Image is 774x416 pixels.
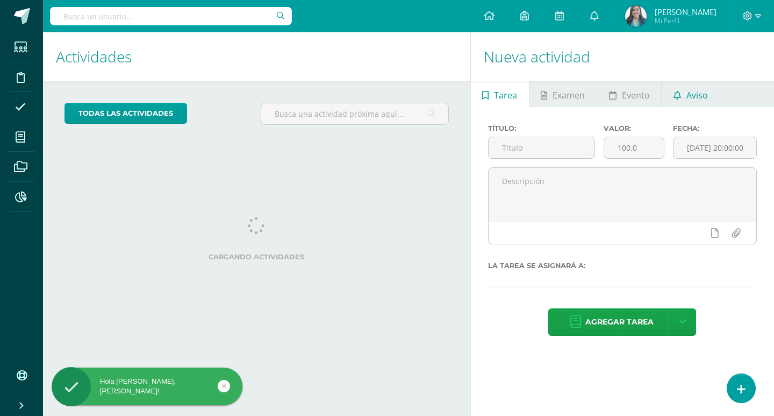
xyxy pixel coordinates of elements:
[673,124,757,132] label: Fecha:
[604,137,664,158] input: Puntos máximos
[494,82,517,108] span: Tarea
[56,32,457,81] h1: Actividades
[529,81,597,107] a: Examen
[622,82,650,108] span: Evento
[52,377,242,396] div: Hola [PERSON_NAME], [PERSON_NAME]!
[625,5,647,27] img: a779625457fd9673aeaf94eab081dbf1.png
[488,124,595,132] label: Título:
[489,137,594,158] input: Título
[64,103,187,124] a: todas las Actividades
[673,137,756,158] input: Fecha de entrega
[686,82,708,108] span: Aviso
[261,103,448,124] input: Busca una actividad próxima aquí...
[553,82,585,108] span: Examen
[50,7,292,25] input: Busca un usuario...
[604,124,664,132] label: Valor:
[597,81,661,107] a: Evento
[488,262,757,270] label: La tarea se asignará a:
[484,32,761,81] h1: Nueva actividad
[655,16,716,25] span: Mi Perfil
[662,81,719,107] a: Aviso
[585,309,654,335] span: Agregar tarea
[471,81,529,107] a: Tarea
[64,253,449,261] label: Cargando actividades
[655,6,716,17] span: [PERSON_NAME]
